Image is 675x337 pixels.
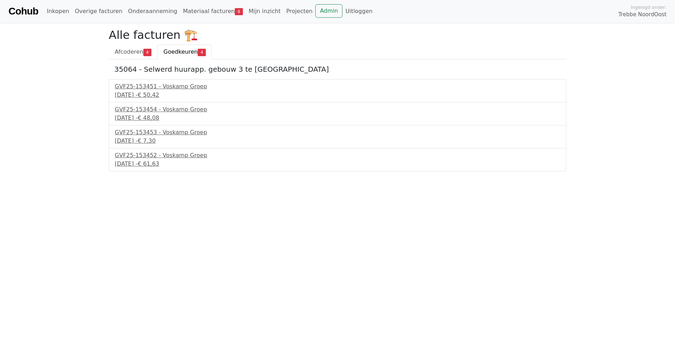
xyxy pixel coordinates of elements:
a: Projecten [283,4,316,18]
div: [DATE] - [115,91,560,99]
h5: 35064 - Selwerd huurapp. gebouw 3 te [GEOGRAPHIC_DATA] [114,65,561,73]
div: [DATE] - [115,137,560,145]
span: € 48,08 [138,114,159,121]
a: Admin [315,4,342,18]
div: GVF25-153453 - Voskamp Groep [115,128,560,137]
a: Mijn inzicht [246,4,283,18]
a: Afcoderen4 [109,45,157,59]
div: [DATE] - [115,114,560,122]
span: Goedkeuren [163,48,198,55]
a: GVF25-153452 - Voskamp Groep[DATE] -€ 61,63 [115,151,560,168]
a: GVF25-153453 - Voskamp Groep[DATE] -€ 7,30 [115,128,560,145]
a: Inkopen [44,4,72,18]
a: GVF25-153454 - Voskamp Groep[DATE] -€ 48,08 [115,105,560,122]
span: Ingelogd onder: [631,4,667,11]
h2: Alle facturen 🏗️ [109,28,566,42]
span: € 61,63 [138,160,159,167]
div: [DATE] - [115,160,560,168]
a: Cohub [8,3,38,20]
a: GVF25-153451 - Voskamp Groep[DATE] -€ 50,42 [115,82,560,99]
span: 4 [143,49,151,56]
div: GVF25-153454 - Voskamp Groep [115,105,560,114]
span: € 7,30 [138,137,156,144]
div: GVF25-153451 - Voskamp Groep [115,82,560,91]
a: Goedkeuren4 [157,45,212,59]
a: Uitloggen [342,4,375,18]
a: Onderaanneming [125,4,180,18]
span: 4 [198,49,206,56]
span: € 50,42 [138,91,159,98]
a: Materiaal facturen8 [180,4,246,18]
div: GVF25-153452 - Voskamp Groep [115,151,560,160]
span: 8 [235,8,243,15]
span: Afcoderen [115,48,143,55]
a: Overige facturen [72,4,125,18]
span: Trebbe NoordOost [619,11,667,19]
